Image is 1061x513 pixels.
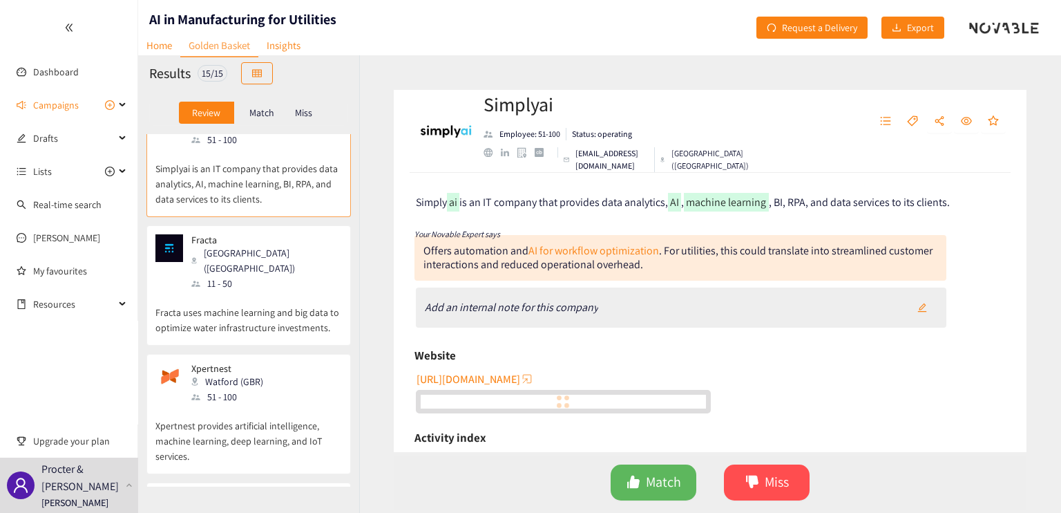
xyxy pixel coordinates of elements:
[417,368,534,390] button: [URL][DOMAIN_NAME]
[927,111,952,133] button: share-alt
[191,245,341,276] div: [GEOGRAPHIC_DATA] ([GEOGRAPHIC_DATA])
[934,115,945,128] span: share-alt
[33,427,127,455] span: Upgrade your plan
[484,128,566,140] li: Employees
[501,149,517,157] a: linkedin
[155,234,183,262] img: Snapshot of the company's website
[33,257,127,285] a: My favourites
[681,195,684,209] span: ,
[745,475,759,491] span: dislike
[17,100,26,110] span: sound
[33,66,79,78] a: Dashboard
[575,147,649,172] p: [EMAIL_ADDRESS][DOMAIN_NAME]
[33,124,115,152] span: Drafts
[252,68,262,80] span: table
[447,193,459,212] mark: ai
[414,450,1006,467] div: We didn't capture enough signals to display the Activity Index.
[782,20,857,35] span: Request a Delivery
[423,243,933,272] div: Offers automation and . For utilities, this could translate into streamlined customer interaction...
[414,229,500,239] i: Your Novable Expert says
[646,472,681,493] span: Match
[17,299,26,309] span: book
[180,35,258,57] a: Golden Basket
[33,198,102,211] a: Real-time search
[17,436,26,446] span: trophy
[981,111,1006,133] button: star
[724,465,810,501] button: dislikeMiss
[138,35,180,56] a: Home
[992,447,1061,513] iframe: Chat Widget
[295,107,312,118] p: Miss
[769,195,950,209] span: , BI, RPA, and data services to its clients.
[258,35,309,56] a: Insights
[191,234,332,245] p: Fracta
[249,107,274,118] p: Match
[192,107,220,118] p: Review
[660,147,762,172] div: [GEOGRAPHIC_DATA] ([GEOGRAPHIC_DATA])
[881,17,944,39] button: downloadExport
[191,363,263,374] p: Xpertnest
[892,23,901,34] span: download
[765,472,789,493] span: Miss
[105,167,115,176] span: plus-circle
[627,475,640,491] span: like
[191,132,341,147] div: 51 - 100
[873,111,898,133] button: unordered-list
[907,297,937,319] button: edit
[566,128,632,140] li: Status
[961,115,972,128] span: eye
[33,158,52,185] span: Lists
[149,10,336,29] h1: AI in Manufacturing for Utilities
[484,148,501,157] a: website
[17,133,26,143] span: edit
[988,115,999,128] span: star
[191,389,271,404] div: 51 - 100
[917,303,927,314] span: edit
[105,100,115,110] span: plus-circle
[668,193,681,212] mark: AI
[418,104,473,159] img: Company Logo
[499,128,560,140] p: Employee: 51-100
[33,232,100,244] a: [PERSON_NAME]
[611,465,696,501] button: likeMatch
[155,404,342,464] p: Xpertnest provides artificial intelligence, machine learning, deep learning, and IoT services.
[33,91,79,119] span: Campaigns
[241,62,273,84] button: table
[64,23,74,32] span: double-left
[907,20,934,35] span: Export
[756,17,868,39] button: redoRequest a Delivery
[155,147,342,207] p: Simplyai is an IT company that provides data analytics, AI, machine learning, BI, RPA, and data s...
[191,374,271,389] div: Watford (GBR)
[41,460,120,495] p: Procter & [PERSON_NAME]
[425,300,598,315] i: Add an internal note for this company
[414,427,486,448] h6: Activity index
[484,91,762,118] h2: Simplyai
[900,111,925,133] button: tag
[528,243,659,258] a: AI for workflow optimization
[572,128,632,140] p: Status: operating
[41,495,108,510] p: [PERSON_NAME]
[416,195,447,209] span: Simply
[417,371,520,388] span: [URL][DOMAIN_NAME]
[767,23,776,34] span: redo
[149,64,191,83] h2: Results
[954,111,979,133] button: eye
[459,195,668,209] span: is an IT company that provides data analytics,
[191,276,341,291] div: 11 - 50
[12,477,29,494] span: user
[907,115,918,128] span: tag
[33,290,115,318] span: Resources
[414,345,456,366] h6: Website
[517,147,535,158] a: google maps
[155,363,183,391] img: Snapshot of the company's website
[880,115,891,128] span: unordered-list
[421,395,706,409] a: website
[535,148,552,157] a: crunchbase
[684,193,768,212] mark: machine learning
[198,65,227,82] div: 15 / 15
[17,167,26,176] span: unordered-list
[155,291,342,335] p: Fracta uses machine learning and big data to optimize water infrastructure investments.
